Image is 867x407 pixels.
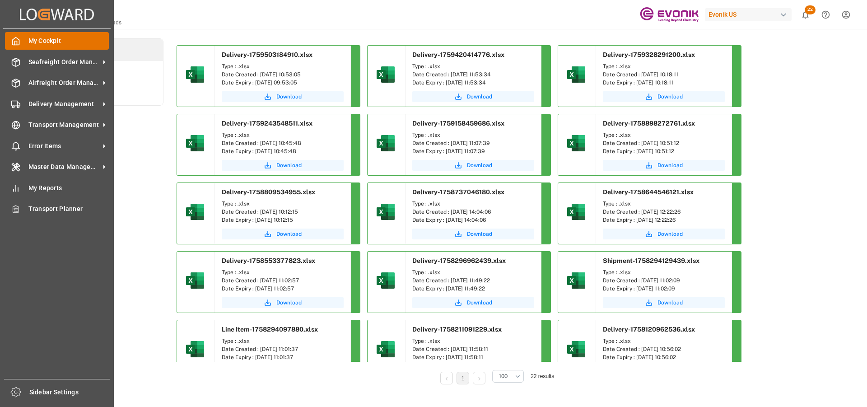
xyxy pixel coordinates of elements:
button: Download [222,91,344,102]
div: Date Created : [DATE] 10:45:48 [222,139,344,147]
button: Download [412,160,534,171]
span: 22 [805,5,816,14]
div: Date Expiry : [DATE] 11:58:11 [412,353,534,361]
span: Download [467,161,492,169]
img: microsoft-excel-2019--v1.png [565,64,587,85]
span: Download [657,93,683,101]
span: Download [657,161,683,169]
button: Download [222,297,344,308]
span: Download [467,230,492,238]
div: Type : .xlsx [412,62,534,70]
img: microsoft-excel-2019--v1.png [565,270,587,291]
button: Download [412,297,534,308]
img: microsoft-excel-2019--v1.png [565,201,587,223]
div: Date Expiry : [DATE] 12:22:26 [603,216,725,224]
div: Type : .xlsx [412,200,534,208]
div: Date Expiry : [DATE] 11:49:22 [412,285,534,293]
span: Download [276,93,302,101]
span: Delivery-1759328291200.xlsx [603,51,695,58]
div: Date Expiry : [DATE] 11:53:34 [412,79,534,87]
div: Date Created : [DATE] 11:49:22 [412,276,534,285]
div: Type : .xlsx [222,200,344,208]
button: Download [412,229,534,239]
img: microsoft-excel-2019--v1.png [184,64,206,85]
span: Airfreight Order Management [28,78,100,88]
div: Date Created : [DATE] 11:02:09 [603,276,725,285]
div: Date Created : [DATE] 10:18:11 [603,70,725,79]
span: Delivery-1758737046180.xlsx [412,188,504,196]
img: microsoft-excel-2019--v1.png [375,201,396,223]
div: Date Expiry : [DATE] 11:02:57 [222,285,344,293]
li: Previous Page [440,372,453,384]
button: Download [603,160,725,171]
div: Type : .xlsx [222,62,344,70]
div: Date Expiry : [DATE] 10:18:11 [603,79,725,87]
div: Date Created : [DATE] 11:58:11 [412,345,534,353]
div: Date Created : [DATE] 14:04:06 [412,208,534,216]
button: Evonik US [705,6,795,23]
span: Delivery Management [28,99,100,109]
div: Date Expiry : [DATE] 09:53:05 [222,79,344,87]
span: Transport Management [28,120,100,130]
div: Date Expiry : [DATE] 10:12:15 [222,216,344,224]
span: Delivery-1759158459686.xlsx [412,120,504,127]
button: Help Center [816,5,836,25]
img: microsoft-excel-2019--v1.png [184,270,206,291]
span: Download [276,230,302,238]
div: Date Created : [DATE] 11:01:37 [222,345,344,353]
span: Download [657,230,683,238]
img: Evonik-brand-mark-Deep-Purple-RGB.jpeg_1700498283.jpeg [640,7,699,23]
span: Delivery-1759420414776.xlsx [412,51,504,58]
button: Download [222,160,344,171]
button: Download [222,229,344,239]
div: Date Created : [DATE] 10:56:02 [603,345,725,353]
img: microsoft-excel-2019--v1.png [184,201,206,223]
span: Download [276,299,302,307]
div: Date Expiry : [DATE] 11:01:37 [222,353,344,361]
li: Next Page [473,372,485,384]
button: Download [603,91,725,102]
span: Shipment-1758294129439.xlsx [603,257,699,264]
span: Delivery-1758898272761.xlsx [603,120,695,127]
div: Type : .xlsx [603,200,725,208]
div: Type : .xlsx [603,268,725,276]
div: Type : .xlsx [412,131,534,139]
img: microsoft-excel-2019--v1.png [565,132,587,154]
div: Type : .xlsx [222,131,344,139]
div: Date Created : [DATE] 11:02:57 [222,276,344,285]
div: Date Expiry : [DATE] 11:02:09 [603,285,725,293]
div: Type : .xlsx [222,268,344,276]
img: microsoft-excel-2019--v1.png [375,64,396,85]
span: Line Item-1758294097880.xlsx [222,326,318,333]
button: Download [603,297,725,308]
span: Delivery-1759503184910.xlsx [222,51,312,58]
span: Delivery-1758120962536.xlsx [603,326,695,333]
span: Sidebar Settings [29,388,110,397]
div: Type : .xlsx [412,268,534,276]
span: Delivery-1758211091229.xlsx [412,326,502,333]
div: Date Created : [DATE] 10:51:12 [603,139,725,147]
img: microsoft-excel-2019--v1.png [184,132,206,154]
span: Error Items [28,141,100,151]
span: Download [467,93,492,101]
span: Delivery-1758553377823.xlsx [222,257,315,264]
div: Date Expiry : [DATE] 10:51:12 [603,147,725,155]
img: microsoft-excel-2019--v1.png [375,132,396,154]
span: 100 [499,372,508,380]
button: show 22 new notifications [795,5,816,25]
div: Date Expiry : [DATE] 10:56:02 [603,353,725,361]
span: Delivery-1758644546121.xlsx [603,188,694,196]
span: My Reports [28,183,109,193]
li: 1 [457,372,469,384]
div: Date Expiry : [DATE] 14:04:06 [412,216,534,224]
div: Type : .xlsx [412,337,534,345]
span: My Cockpit [28,36,109,46]
img: microsoft-excel-2019--v1.png [375,338,396,360]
